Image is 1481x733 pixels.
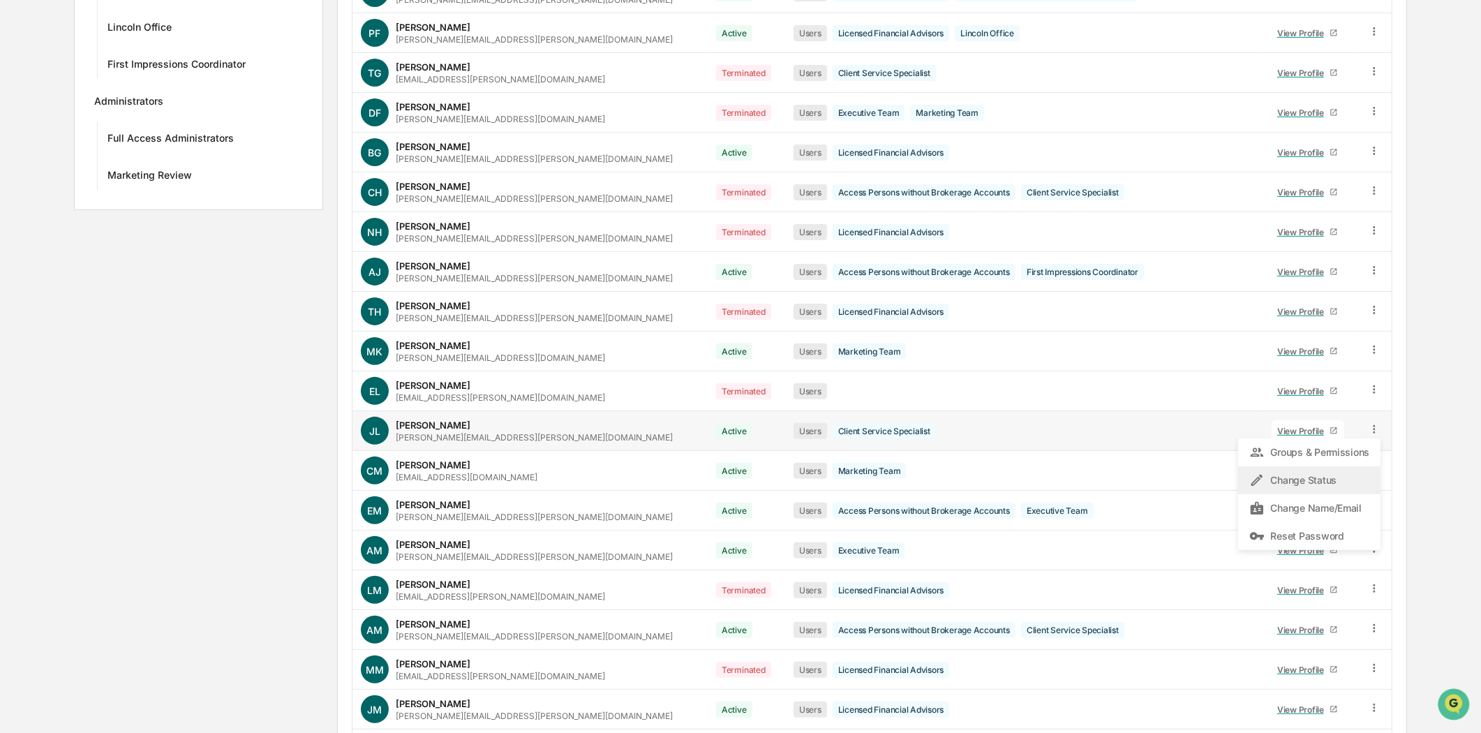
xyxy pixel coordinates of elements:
[1277,346,1330,357] div: View Profile
[94,95,163,112] div: Administrators
[1272,62,1344,84] a: View Profile
[833,622,1015,638] div: Access Persons without Brokerage Accounts
[955,25,1020,41] div: Lincoln Office
[96,170,179,195] a: 🗄️Attestations
[107,132,234,149] div: Full Access Administrators
[396,392,605,403] div: [EMAIL_ADDRESS][PERSON_NAME][DOMAIN_NAME]
[369,67,382,79] span: TG
[794,145,827,161] div: Users
[14,107,39,132] img: 1746055101610-c473b297-6a78-478c-a979-82029cc54cd1
[396,472,537,482] div: [EMAIL_ADDRESS][DOMAIN_NAME]
[396,551,673,562] div: [PERSON_NAME][EMAIL_ADDRESS][PERSON_NAME][DOMAIN_NAME]
[716,503,752,519] div: Active
[1021,184,1124,200] div: Client Service Specialist
[794,304,827,320] div: Users
[369,107,381,119] span: DF
[396,34,673,45] div: [PERSON_NAME][EMAIL_ADDRESS][PERSON_NAME][DOMAIN_NAME]
[833,65,936,81] div: Client Service Specialist
[367,346,383,357] span: MK
[716,105,771,121] div: Terminated
[396,101,470,112] div: [PERSON_NAME]
[396,459,470,471] div: [PERSON_NAME]
[98,236,169,247] a: Powered byPylon
[1272,301,1344,323] a: View Profile
[1249,528,1369,545] div: Reset Password
[716,304,771,320] div: Terminated
[1436,687,1474,725] iframe: Open customer support
[1272,22,1344,44] a: View Profile
[1021,622,1124,638] div: Client Service Specialist
[396,619,470,630] div: [PERSON_NAME]
[716,662,771,678] div: Terminated
[833,343,907,360] div: Marketing Team
[1277,426,1330,436] div: View Profile
[833,145,950,161] div: Licensed Financial Advisors
[14,29,254,52] p: How can we help?
[396,711,673,721] div: [PERSON_NAME][EMAIL_ADDRESS][PERSON_NAME][DOMAIN_NAME]
[107,21,172,38] div: Lincoln Office
[369,147,382,158] span: BG
[396,260,470,272] div: [PERSON_NAME]
[107,169,192,186] div: Marketing Review
[1249,472,1369,489] div: Change Status
[396,74,605,84] div: [EMAIL_ADDRESS][PERSON_NAME][DOMAIN_NAME]
[396,141,470,152] div: [PERSON_NAME]
[1021,264,1144,280] div: First Impressions Coordinator
[794,702,827,718] div: Users
[8,197,94,222] a: 🔎Data Lookup
[14,177,25,188] div: 🖐️
[396,300,470,311] div: [PERSON_NAME]
[716,343,752,360] div: Active
[716,25,752,41] div: Active
[1277,227,1330,237] div: View Profile
[1277,704,1330,715] div: View Profile
[794,463,827,479] div: Users
[1272,699,1344,720] a: View Profile
[47,121,177,132] div: We're available if you need us!
[833,582,950,598] div: Licensed Financial Advisors
[1277,665,1330,675] div: View Profile
[833,542,905,558] div: Executive Team
[115,176,173,190] span: Attestations
[794,503,827,519] div: Users
[28,176,90,190] span: Preclearance
[1277,147,1330,158] div: View Profile
[396,313,673,323] div: [PERSON_NAME][EMAIL_ADDRESS][PERSON_NAME][DOMAIN_NAME]
[368,226,382,238] span: NH
[1272,540,1344,561] a: View Profile
[716,264,752,280] div: Active
[1277,306,1330,317] div: View Profile
[1021,503,1094,519] div: Executive Team
[139,237,169,247] span: Pylon
[1272,380,1344,402] a: View Profile
[794,65,827,81] div: Users
[1272,579,1344,601] a: View Profile
[396,273,673,283] div: [PERSON_NAME][EMAIL_ADDRESS][PERSON_NAME][DOMAIN_NAME]
[1277,267,1330,277] div: View Profile
[794,343,827,360] div: Users
[716,542,752,558] div: Active
[396,420,470,431] div: [PERSON_NAME]
[396,340,470,351] div: [PERSON_NAME]
[396,658,470,669] div: [PERSON_NAME]
[47,107,229,121] div: Start new chat
[14,204,25,215] div: 🔎
[716,463,752,479] div: Active
[396,353,605,363] div: [PERSON_NAME][EMAIL_ADDRESS][DOMAIN_NAME]
[716,65,771,81] div: Terminated
[369,425,380,437] span: JL
[833,463,907,479] div: Marketing Team
[369,385,380,397] span: EL
[396,22,470,33] div: [PERSON_NAME]
[396,512,673,522] div: [PERSON_NAME][EMAIL_ADDRESS][PERSON_NAME][DOMAIN_NAME]
[833,25,950,41] div: Licensed Financial Advisors
[910,105,984,121] div: Marketing Team
[1272,659,1344,681] a: View Profile
[833,224,950,240] div: Licensed Financial Advisors
[396,591,605,602] div: [EMAIL_ADDRESS][PERSON_NAME][DOMAIN_NAME]
[396,380,470,391] div: [PERSON_NAME]
[396,671,605,681] div: [EMAIL_ADDRESS][PERSON_NAME][DOMAIN_NAME]
[366,664,384,676] span: MM
[794,542,827,558] div: Users
[1272,142,1344,163] a: View Profile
